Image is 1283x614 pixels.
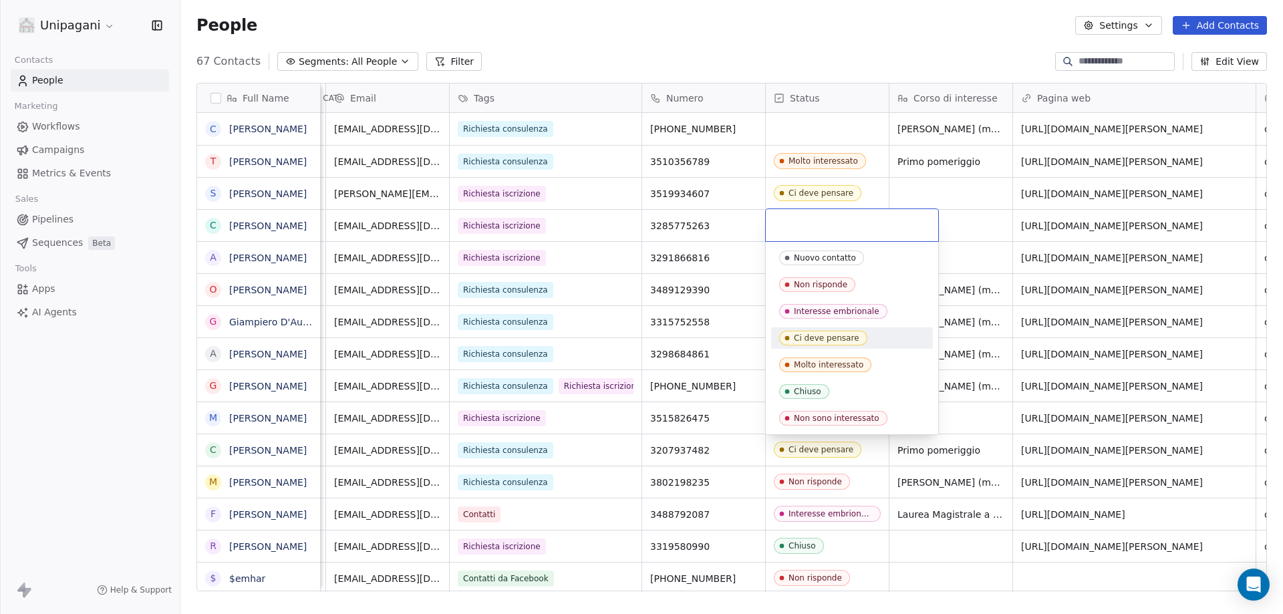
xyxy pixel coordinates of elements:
div: Suggestions [771,247,933,429]
div: Non sono interessato [794,414,879,423]
div: Ci deve pensare [794,333,859,343]
div: Chiuso [794,387,821,396]
div: Non risponde [794,280,847,289]
div: Interesse embrionale [794,307,879,316]
div: Molto interessato [794,360,863,369]
div: Nuovo contatto [794,253,856,263]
